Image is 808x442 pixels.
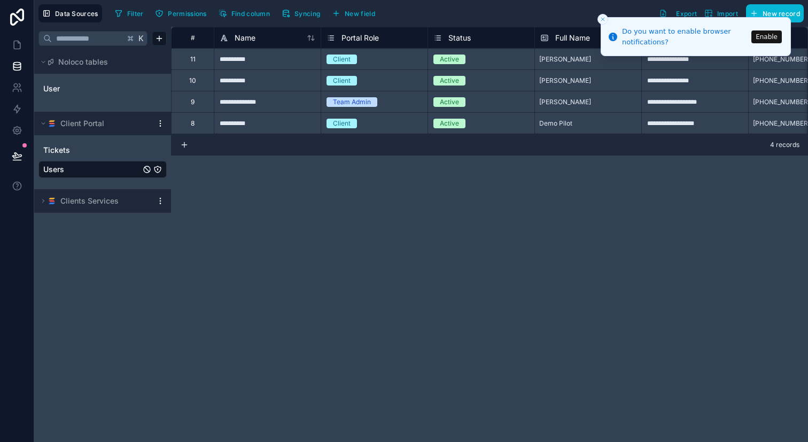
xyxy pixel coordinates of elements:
[43,164,64,175] span: Users
[48,197,56,205] img: SmartSuite logo
[111,5,147,21] button: Filter
[294,10,320,18] span: Syncing
[43,83,130,94] a: User
[38,116,152,131] button: SmartSuite logoClient Portal
[278,5,324,21] button: Syncing
[341,33,379,43] span: Portal Role
[38,142,167,159] div: Tickets
[58,57,108,67] span: Noloco tables
[539,55,591,64] span: [PERSON_NAME]
[597,14,608,25] button: Close toast
[191,119,195,128] div: 8
[622,26,748,47] div: Do you want to enable browser notifications?
[345,10,375,18] span: New field
[48,119,56,128] img: SmartSuite logo
[448,33,471,43] span: Status
[440,55,459,64] div: Active
[751,30,782,43] button: Enable
[333,97,371,107] div: Team Admin
[701,4,742,22] button: Import
[440,97,459,107] div: Active
[742,4,804,22] a: New record
[333,55,351,64] div: Client
[60,196,119,206] span: Clients Services
[38,55,160,69] button: Noloco tables
[328,5,379,21] button: New field
[38,4,102,22] button: Data Sources
[189,76,196,85] div: 10
[333,119,351,128] div: Client
[151,5,210,21] button: Permissions
[180,34,206,42] div: #
[55,10,98,18] span: Data Sources
[168,10,206,18] span: Permissions
[137,35,145,42] span: K
[440,76,459,86] div: Active
[539,98,591,106] span: [PERSON_NAME]
[60,118,104,129] span: Client Portal
[770,141,799,149] span: 4 records
[43,164,141,175] a: Users
[43,145,70,156] span: Tickets
[231,10,270,18] span: Find column
[215,5,274,21] button: Find column
[43,83,60,94] span: User
[539,76,591,85] span: [PERSON_NAME]
[151,5,214,21] a: Permissions
[235,33,255,43] span: Name
[278,5,328,21] a: Syncing
[333,76,351,86] div: Client
[191,98,195,106] div: 9
[539,119,572,128] span: Demo Pilot
[127,10,144,18] span: Filter
[38,80,167,97] div: User
[190,55,196,64] div: 11
[43,145,141,156] a: Tickets
[655,4,701,22] button: Export
[38,161,167,178] div: Users
[555,33,590,43] span: Full Name
[38,193,152,208] button: SmartSuite logoClients Services
[746,4,804,22] button: New record
[440,119,459,128] div: Active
